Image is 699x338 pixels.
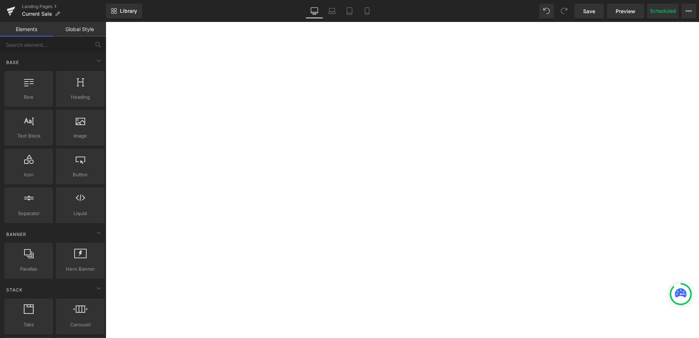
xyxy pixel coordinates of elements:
[341,4,358,18] a: Tablet
[106,4,142,18] a: New Library
[22,11,52,17] span: Current Sale
[58,132,102,140] span: Image
[616,7,635,15] span: Preview
[681,4,696,18] button: More
[539,4,554,18] button: Undo
[5,59,20,66] span: Base
[7,265,51,273] span: Parallax
[120,8,137,14] span: Library
[58,321,102,328] span: Carousel
[557,4,571,18] button: Redo
[58,210,102,217] span: Liquid
[58,265,102,273] span: Hero Banner
[607,4,644,18] a: Preview
[306,4,323,18] a: Desktop
[53,22,106,37] a: Global Style
[7,132,51,140] span: Text Block
[58,171,102,179] span: Button
[583,7,595,15] span: Save
[358,4,376,18] a: Mobile
[7,171,51,179] span: Icon
[323,4,341,18] a: Laptop
[58,93,102,101] span: Heading
[647,4,679,18] button: Scheduled
[7,93,51,101] span: Row
[22,4,106,10] a: Landing Pages
[5,286,23,293] span: Stack
[5,231,27,238] span: Banner
[7,321,51,328] span: Tabs
[7,210,51,217] span: Separator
